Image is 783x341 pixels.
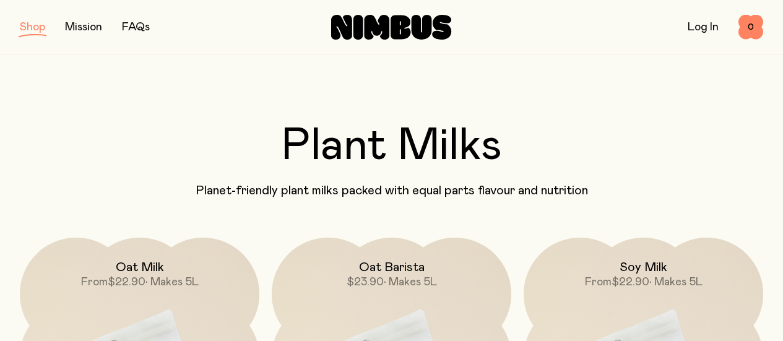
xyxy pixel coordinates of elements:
[20,183,763,198] p: Planet-friendly plant milks packed with equal parts flavour and nutrition
[649,277,703,288] span: • Makes 5L
[738,15,763,40] button: 0
[585,277,612,288] span: From
[145,277,199,288] span: • Makes 5L
[116,260,164,275] h2: Oat Milk
[20,124,763,168] h2: Plant Milks
[122,22,150,33] a: FAQs
[81,277,108,288] span: From
[612,277,649,288] span: $22.90
[359,260,425,275] h2: Oat Barista
[688,22,719,33] a: Log In
[347,277,384,288] span: $23.90
[108,277,145,288] span: $22.90
[384,277,437,288] span: • Makes 5L
[620,260,667,275] h2: Soy Milk
[65,22,102,33] a: Mission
